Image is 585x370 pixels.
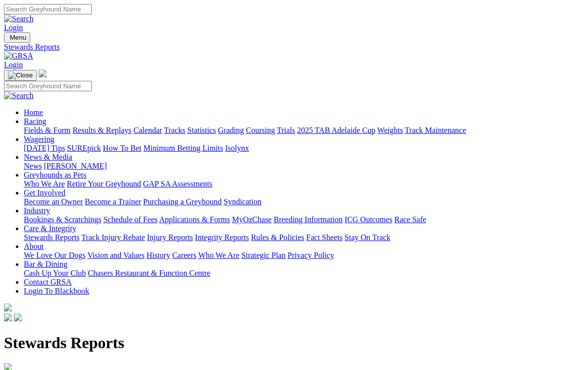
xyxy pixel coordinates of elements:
[72,126,131,134] a: Results & Replays
[24,180,65,188] a: Who We Are
[24,126,581,135] div: Racing
[24,144,581,153] div: Wagering
[24,144,65,152] a: [DATE] Tips
[246,126,275,134] a: Coursing
[4,91,34,100] img: Search
[4,313,12,321] img: facebook.svg
[195,233,249,242] a: Integrity Reports
[146,251,170,259] a: History
[67,180,141,188] a: Retire Your Greyhound
[24,269,86,277] a: Cash Up Your Club
[277,126,295,134] a: Trials
[24,197,581,206] div: Get Involved
[24,260,67,268] a: Bar & Dining
[24,108,43,117] a: Home
[24,117,46,125] a: Racing
[24,287,89,295] a: Login To Blackbook
[24,135,55,143] a: Wagering
[4,52,33,61] img: GRSA
[24,233,581,242] div: Care & Integrity
[4,70,37,81] button: Toggle navigation
[24,206,50,215] a: Industry
[241,251,286,259] a: Strategic Plan
[143,180,213,188] a: GAP SA Assessments
[85,197,141,206] a: Become a Trainer
[4,4,92,14] input: Search
[24,278,71,286] a: Contact GRSA
[4,81,92,91] input: Search
[224,197,261,206] a: Syndication
[225,144,249,152] a: Isolynx
[103,144,142,152] a: How To Bet
[24,215,581,224] div: Industry
[24,188,65,197] a: Get Involved
[377,126,403,134] a: Weights
[405,126,466,134] a: Track Maintenance
[24,126,70,134] a: Fields & Form
[44,162,107,170] a: [PERSON_NAME]
[164,126,185,134] a: Tracks
[306,233,343,242] a: Fact Sheets
[24,251,85,259] a: We Love Our Dogs
[24,162,581,171] div: News & Media
[159,215,230,224] a: Applications & Forms
[147,233,193,242] a: Injury Reports
[172,251,196,259] a: Careers
[24,224,76,233] a: Care & Integrity
[24,162,42,170] a: News
[87,251,144,259] a: Vision and Values
[198,251,239,259] a: Who We Are
[394,215,426,224] a: Race Safe
[39,69,47,77] img: logo-grsa-white.png
[24,215,101,224] a: Bookings & Scratchings
[345,233,390,242] a: Stay On Track
[24,197,83,206] a: Become an Owner
[24,233,79,242] a: Stewards Reports
[4,32,30,43] button: Toggle navigation
[232,215,272,224] a: MyOzChase
[143,197,222,206] a: Purchasing a Greyhound
[288,251,334,259] a: Privacy Policy
[187,126,216,134] a: Statistics
[4,43,581,52] a: Stewards Reports
[4,61,23,69] a: Login
[251,233,304,242] a: Rules & Policies
[88,269,210,277] a: Chasers Restaurant & Function Centre
[4,304,12,311] img: logo-grsa-white.png
[4,23,23,32] a: Login
[24,180,581,188] div: Greyhounds as Pets
[8,71,33,79] img: Close
[297,126,375,134] a: 2025 TAB Adelaide Cup
[103,215,157,224] a: Schedule of Fees
[67,144,101,152] a: SUREpick
[4,334,581,352] h1: Stewards Reports
[24,153,72,161] a: News & Media
[24,251,581,260] div: About
[81,233,145,242] a: Track Injury Rebate
[143,144,223,152] a: Minimum Betting Limits
[24,242,44,250] a: About
[24,269,581,278] div: Bar & Dining
[133,126,162,134] a: Calendar
[218,126,244,134] a: Grading
[274,215,343,224] a: Breeding Information
[14,313,22,321] img: twitter.svg
[24,171,86,179] a: Greyhounds as Pets
[4,14,34,23] img: Search
[345,215,392,224] a: ICG Outcomes
[10,34,26,41] span: Menu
